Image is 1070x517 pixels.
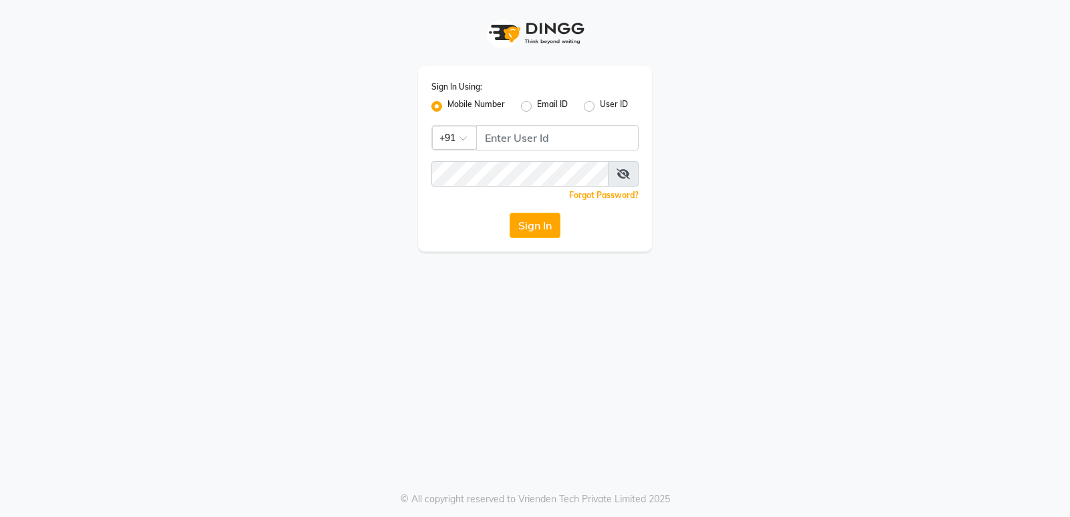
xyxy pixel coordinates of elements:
img: logo1.svg [481,13,588,53]
label: User ID [600,98,628,114]
label: Mobile Number [447,98,505,114]
button: Sign In [510,213,560,238]
label: Sign In Using: [431,81,482,93]
input: Username [431,161,609,187]
a: Forgot Password? [569,190,639,200]
input: Username [476,125,639,150]
label: Email ID [537,98,568,114]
